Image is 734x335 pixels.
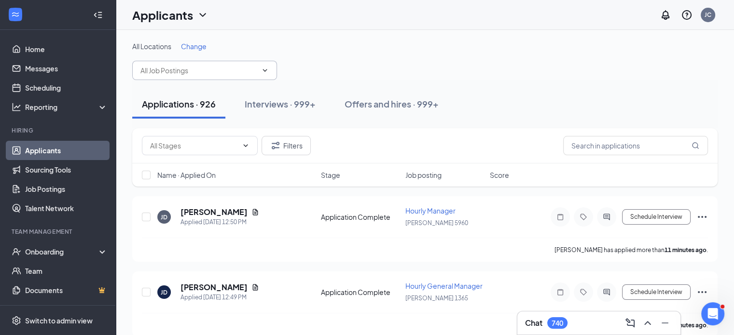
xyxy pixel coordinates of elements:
p: [PERSON_NAME] has applied more than . [554,246,708,254]
svg: Note [554,288,566,296]
svg: Tag [578,213,589,221]
div: Application Complete [321,212,400,222]
span: Job posting [405,170,442,180]
div: Applied [DATE] 12:49 PM [180,293,259,302]
span: Stage [321,170,340,180]
input: Search in applications [563,136,708,155]
span: Hourly General Manager [405,281,483,290]
svg: QuestionInfo [681,9,692,21]
svg: Tag [578,288,589,296]
a: Team [25,261,108,281]
svg: ChevronDown [261,67,269,74]
div: JD [161,213,167,221]
input: All Job Postings [140,65,257,76]
span: Score [490,170,509,180]
svg: Collapse [93,10,103,20]
button: Minimize [657,315,673,331]
div: JD [161,288,167,296]
div: Team Management [12,228,106,236]
svg: ChevronUp [642,317,653,329]
div: 740 [552,319,563,327]
div: Application Complete [321,287,400,297]
svg: Notifications [660,9,671,21]
div: Interviews · 999+ [245,98,316,110]
svg: Filter [270,140,281,151]
h5: [PERSON_NAME] [180,207,248,217]
svg: MagnifyingGlass [692,142,699,149]
svg: Note [554,213,566,221]
div: Applications · 926 [142,98,216,110]
svg: UserCheck [12,247,21,256]
svg: Document [251,208,259,216]
button: Schedule Interview [622,284,691,300]
svg: ActiveChat [601,288,612,296]
h1: Applicants [132,7,193,23]
div: Reporting [25,102,108,112]
svg: ChevronDown [197,9,208,21]
span: Name · Applied On [157,170,216,180]
a: SurveysCrown [25,300,108,319]
a: DocumentsCrown [25,281,108,300]
a: Home [25,40,108,59]
div: Switch to admin view [25,316,93,325]
svg: Document [251,283,259,291]
a: Scheduling [25,78,108,97]
button: Schedule Interview [622,209,691,225]
b: 13 minutes ago [665,322,706,329]
h5: [PERSON_NAME] [180,282,248,293]
a: Messages [25,59,108,78]
div: Applied [DATE] 12:50 PM [180,217,259,227]
a: Applicants [25,141,108,160]
button: ComposeMessage [623,315,638,331]
span: [PERSON_NAME] 1365 [405,295,468,302]
svg: Ellipses [696,211,708,223]
svg: ComposeMessage [624,317,636,329]
svg: Analysis [12,102,21,112]
svg: Minimize [659,317,671,329]
div: Hiring [12,126,106,134]
span: [PERSON_NAME] 5960 [405,219,468,227]
a: Sourcing Tools [25,160,108,179]
svg: Ellipses [696,286,708,298]
h3: Chat [525,318,542,328]
svg: ActiveChat [601,213,612,221]
button: Filter Filters [262,136,311,155]
div: Onboarding [25,247,99,256]
a: Job Postings [25,179,108,199]
div: JC [705,11,711,19]
span: All Locations [132,42,171,51]
div: Offers and hires · 999+ [345,98,439,110]
span: Hourly Manager [405,206,456,215]
b: 11 minutes ago [665,246,706,254]
a: Talent Network [25,199,108,218]
svg: ChevronDown [242,142,249,149]
span: Change [181,42,207,51]
input: All Stages [150,140,238,151]
button: ChevronUp [640,315,655,331]
svg: WorkstreamLogo [11,10,20,19]
svg: Settings [12,316,21,325]
iframe: Intercom live chat [701,302,724,325]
